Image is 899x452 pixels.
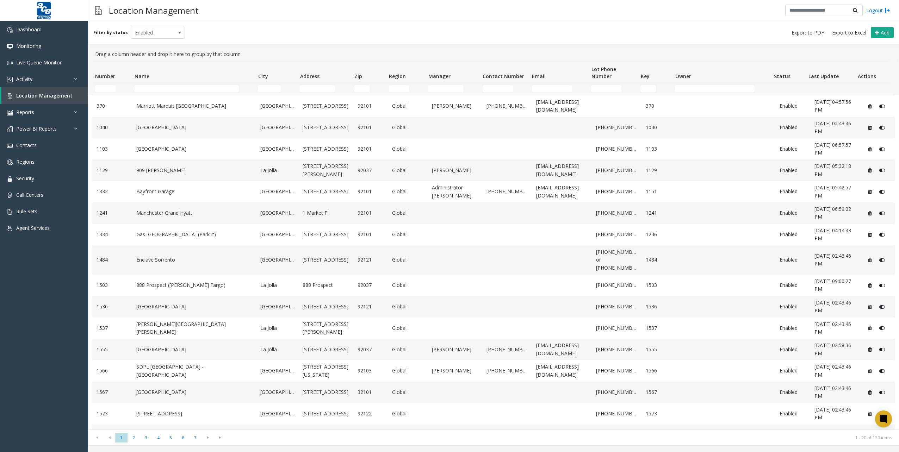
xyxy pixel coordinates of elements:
input: Number Filter [95,85,116,92]
span: Manager [428,73,451,80]
a: [PHONE_NUMBER] [596,303,637,310]
a: Enabled [780,145,806,153]
img: pageIcon [95,2,102,19]
a: 909 [PERSON_NAME] [136,167,252,174]
button: Delete [864,186,875,197]
input: Key Filter [640,85,656,92]
a: La Jolla [260,167,294,174]
a: 92037 [358,167,384,174]
a: 1484 [97,256,128,264]
a: [DATE] 02:43:46 PM [814,299,856,315]
a: 92101 [358,231,384,238]
input: City Filter [258,85,281,92]
a: Global [392,256,423,264]
a: Global [392,209,423,217]
a: [STREET_ADDRESS][US_STATE] [303,363,349,379]
a: [DATE] 06:59:02 PM [814,205,856,221]
button: Export to Excel [829,28,869,38]
span: Add [881,29,889,36]
a: Enabled [780,102,806,110]
a: Global [392,124,423,131]
a: Enabled [780,324,806,332]
a: 1566 [646,367,672,375]
button: Disable [875,255,888,266]
button: Delete [864,122,875,133]
a: [EMAIL_ADDRESS][DOMAIN_NAME] [536,162,587,178]
a: Enabled [780,281,806,289]
img: 'icon' [7,126,13,132]
a: 1332 [97,188,128,195]
a: [DATE] 06:57:57 PM [814,141,856,157]
a: [PERSON_NAME] [432,346,478,353]
a: Global [392,303,423,310]
td: Manager Filter [426,82,480,95]
a: [DATE] 02:43:46 PM [814,363,856,379]
span: Regions [16,158,35,165]
a: 92121 [358,256,384,264]
a: [EMAIL_ADDRESS][DOMAIN_NAME] [536,341,587,357]
a: Manchester Grand Hyatt [136,209,252,217]
a: [GEOGRAPHIC_DATA] [260,124,294,131]
a: 1241 [97,209,128,217]
span: Page 5 [165,433,177,442]
span: Last Update [808,73,839,80]
a: 1573 [97,410,128,418]
a: [GEOGRAPHIC_DATA] [260,102,294,110]
a: [DATE] 05:42:57 PM [814,184,856,200]
img: 'icon' [7,110,13,115]
button: Delete [864,229,875,240]
a: [GEOGRAPHIC_DATA] [136,303,252,310]
span: Number [95,73,115,80]
input: Zip Filter [354,85,370,92]
td: Email Filter [529,82,588,95]
span: Agent Services [16,225,50,231]
span: Owner [675,73,691,80]
a: [PHONE_NUMBER] [596,367,637,375]
a: [GEOGRAPHIC_DATA] [260,367,294,375]
td: Owner Filter [672,82,771,95]
span: Call Centers [16,192,43,198]
div: Data table [88,61,899,429]
span: [DATE] 02:58:36 PM [814,342,851,356]
td: Key Filter [638,82,672,95]
img: 'icon' [7,193,13,198]
h3: Location Management [105,2,202,19]
a: 32101 [358,388,384,396]
a: [PHONE_NUMBER] [596,281,637,289]
input: Lot Phone Number Filter [591,85,621,92]
a: 92101 [358,102,384,110]
a: 1503 [646,281,672,289]
a: 92122 [358,410,384,418]
a: La Jolla [260,281,294,289]
input: Manager Filter [428,85,464,92]
span: Location Management [16,92,73,99]
a: 1129 [97,167,128,174]
a: [STREET_ADDRESS] [136,410,252,418]
span: [DATE] 05:42:57 PM [814,184,851,199]
a: 1503 [97,281,128,289]
input: Region Filter [389,85,409,92]
button: Disable [875,101,888,112]
span: Region [389,73,406,80]
a: Global [392,367,423,375]
span: [DATE] 07:42:32 PM [814,428,851,442]
img: logout [885,7,890,14]
a: [PERSON_NAME][GEOGRAPHIC_DATA][PERSON_NAME] [136,320,252,336]
a: [STREET_ADDRESS] [303,231,349,238]
a: [GEOGRAPHIC_DATA] [260,209,294,217]
a: [STREET_ADDRESS][PERSON_NAME] [303,320,349,336]
a: Location Management [1,87,88,104]
a: 1567 [97,388,128,396]
span: Security [16,175,34,182]
span: Power BI Reports [16,125,57,132]
a: [PHONE_NUMBER] [596,145,637,153]
span: [DATE] 09:00:27 PM [814,278,851,292]
a: Enabled [780,388,806,396]
a: [PHONE_NUMBER] [596,388,637,396]
button: Disable [875,387,888,398]
a: [PHONE_NUMBER] [486,102,528,110]
a: Enabled [780,167,806,174]
a: [GEOGRAPHIC_DATA] [136,145,252,153]
img: 'icon' [7,27,13,33]
a: 92121 [358,303,384,310]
